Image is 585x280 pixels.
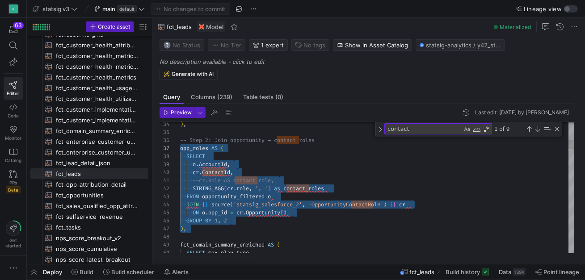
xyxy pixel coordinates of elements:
a: fct_tasks​​​​​​​​​​ [30,222,148,233]
a: fct_customer_health_metrics​​​​​​​​​​ [30,72,148,83]
span: o [268,193,271,200]
span: } [393,201,396,208]
div: 40 [160,168,169,176]
span: contact_roles [283,185,324,192]
div: Press SPACE to select this row. [30,136,148,147]
div: Press SPACE to select this row. [30,115,148,125]
button: 1 expert [249,39,288,51]
span: , [218,217,221,224]
span: nps_score_latest_breakout​​​​​​​​​​ [56,255,138,265]
button: Data139K [495,264,530,280]
span: ) [180,225,183,232]
span: max_plan_type [208,249,249,256]
span: Generate with AI [172,71,214,77]
span: . [205,209,208,216]
span: 'statsig_salesforce_2' [233,201,302,208]
span: nps_score_cumulative​​​​​​​​​​ [56,244,138,254]
span: AS [211,145,218,152]
span: fct_opp_attribution_detail​​​​​​​​​​ [56,180,138,190]
span: statsig v3 [42,5,69,13]
span: opp_id [208,209,227,216]
span: SELECT [186,153,205,160]
a: fct_customer_implementation_metrics_latest​​​​​​​​​​ [30,104,148,115]
img: undefined [199,24,204,29]
img: No status [164,42,171,49]
span: ( [230,201,233,208]
img: No tier [212,42,219,49]
a: fct_customer_health_metrics_v2​​​​​​​​​​ [30,61,148,72]
div: Press SPACE to select this row. [30,211,148,222]
span: fct_customer_health_metrics_latest​​​​​​​​​​ [56,51,138,61]
span: ON [193,209,199,216]
a: fct_customer_health_metrics_latest​​​​​​​​​​ [30,50,148,61]
textarea: Find [385,124,462,134]
span: default [117,5,137,13]
span: fct_domain_summary_enriched [180,241,265,248]
div: 42 [160,184,169,192]
span: = [230,209,233,216]
a: nps_score_latest_breakout​​​​​​​​​​ [30,254,148,265]
button: Build history [442,264,493,280]
span: FROM [186,193,199,200]
span: fct_selfservice_revenue​​​​​​​​​​ [56,212,138,222]
span: Build scheduler [111,268,154,276]
span: . [199,169,202,176]
a: fct_customer_health_attributes​​​​​​​​​​ [30,40,148,50]
div: Press SPACE to select this row. [30,50,148,61]
span: , [249,249,252,256]
div: 38 [160,152,169,160]
a: fct_domain_summary_enriched​​​​​​​​​​ [30,125,148,136]
span: fct_domain_summary_enriched​​​​​​​​​​ [56,126,138,136]
span: fct_sales_qualified_opp_attribution_detail​​​​​​​​​​ [56,201,138,211]
a: Catalog [4,144,23,167]
div: Close (Escape) [553,125,560,133]
div: 36 [160,136,169,144]
span: opportunity_filtered [202,193,265,200]
a: fct_selfservice_revenue​​​​​​​​​​ [30,211,148,222]
button: Point lineage [531,264,583,280]
span: Materialized [500,24,531,30]
span: opp_roles [180,145,208,152]
a: fct_leads​​​​​​​​​​ [30,168,148,179]
span: JOIN [186,201,199,208]
span: ContactId [202,169,230,176]
button: No tags [291,39,329,51]
span: o [202,209,205,216]
span: , [302,201,305,208]
span: , [230,169,233,176]
span: Point lineage [543,268,579,276]
span: role [236,185,249,192]
a: Monitor [4,122,23,144]
div: Last edit: [DATE] by [PERSON_NAME] [475,109,569,116]
div: Press SPACE to select this row. [30,222,148,233]
span: STRING_AGG [193,185,224,192]
div: 45 [160,209,169,217]
span: ', ' [255,185,268,192]
span: fct_opportunities​​​​​​​​​​ [56,190,138,201]
div: 39 [160,160,169,168]
button: statsig-analytics / y42_statsig_v3_test_main / fct_leads [416,39,505,51]
span: 1 [215,217,218,224]
div: 48 [160,233,169,241]
span: Alerts [172,268,189,276]
span: Beta [6,186,21,193]
span: 2 [224,217,227,224]
div: Press SPACE to select this row. [30,125,148,136]
span: as [274,185,280,192]
div: Press SPACE to select this row. [30,168,148,179]
div: Press SPACE to select this row. [30,40,148,50]
div: Press SPACE to select this row. [30,254,148,265]
span: { [205,201,208,208]
div: Match Whole Word (⌥⌘W) [472,125,481,134]
span: { [202,201,205,208]
span: main [102,5,115,13]
div: Press SPACE to select this row. [30,243,148,254]
span: . [196,161,199,168]
div: 37 [160,144,169,152]
span: Model [206,23,223,30]
button: maindefault [92,3,147,15]
div: Press SPACE to select this row. [30,93,148,104]
span: SELECT [186,249,205,256]
button: Preview [160,107,195,118]
span: fct_leads [410,268,435,276]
